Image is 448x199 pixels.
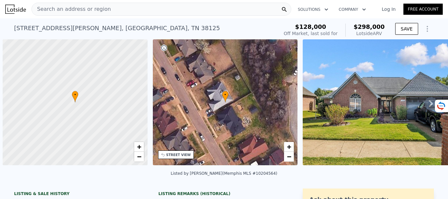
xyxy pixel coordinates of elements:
[395,23,418,35] button: SAVE
[222,92,229,98] span: •
[222,91,229,102] div: •
[284,152,294,162] a: Zoom out
[134,152,144,162] a: Zoom out
[403,4,443,15] a: Free Account
[72,92,78,98] span: •
[295,23,326,30] span: $128,000
[354,30,385,37] div: Lotside ARV
[32,5,111,13] span: Search an address or region
[284,30,337,37] div: Off Market, last sold for
[158,191,290,196] div: Listing Remarks (Historical)
[421,22,434,35] button: Show Options
[334,4,371,15] button: Company
[374,6,403,12] a: Log In
[293,4,334,15] button: Solutions
[287,143,291,151] span: +
[5,5,26,14] img: Lotside
[354,23,385,30] span: $298,000
[72,91,78,102] div: •
[166,152,191,157] div: STREET VIEW
[171,171,277,176] div: Listed by [PERSON_NAME] (Memphis MLS #10204564)
[134,142,144,152] a: Zoom in
[284,142,294,152] a: Zoom in
[14,191,145,198] div: LISTING & SALE HISTORY
[14,24,220,33] div: [STREET_ADDRESS][PERSON_NAME] , [GEOGRAPHIC_DATA] , TN 38125
[287,152,291,161] span: −
[137,152,141,161] span: −
[137,143,141,151] span: +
